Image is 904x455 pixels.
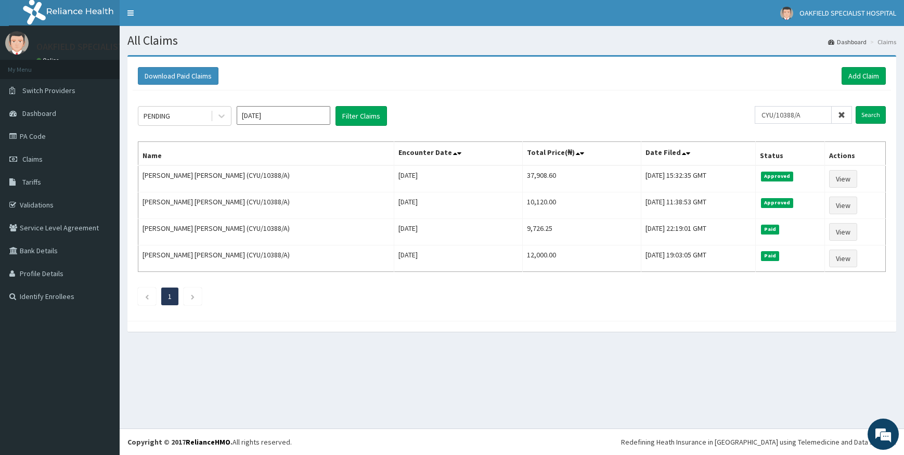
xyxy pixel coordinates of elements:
footer: All rights reserved. [120,428,904,455]
span: Paid [761,251,780,261]
th: Encounter Date [394,142,522,166]
p: OAKFIELD SPECIALIST HOSPITAL [36,42,166,51]
a: Dashboard [828,37,867,46]
span: Dashboard [22,109,56,118]
span: Switch Providers [22,86,75,95]
td: [DATE] [394,245,522,272]
th: Status [755,142,825,166]
th: Date Filed [641,142,755,166]
li: Claims [868,37,896,46]
span: Approved [761,172,794,181]
a: RelianceHMO [186,437,230,447]
td: [DATE] [394,165,522,192]
td: 10,120.00 [522,192,641,219]
a: Online [36,57,61,64]
h1: All Claims [127,34,896,47]
button: Filter Claims [335,106,387,126]
div: Redefining Heath Insurance in [GEOGRAPHIC_DATA] using Telemedicine and Data Science! [621,437,896,447]
div: PENDING [144,111,170,121]
td: [PERSON_NAME] [PERSON_NAME] (CYU/10388/A) [138,245,394,272]
a: View [829,250,857,267]
td: [PERSON_NAME] [PERSON_NAME] (CYU/10388/A) [138,165,394,192]
td: [PERSON_NAME] [PERSON_NAME] (CYU/10388/A) [138,219,394,245]
a: View [829,170,857,188]
a: View [829,223,857,241]
span: Tariffs [22,177,41,187]
a: Page 1 is your current page [168,292,172,301]
input: Search by HMO ID [755,106,832,124]
td: [DATE] [394,219,522,245]
a: Add Claim [842,67,886,85]
td: 9,726.25 [522,219,641,245]
th: Total Price(₦) [522,142,641,166]
span: Approved [761,198,794,207]
span: Paid [761,225,780,234]
td: 12,000.00 [522,245,641,272]
td: [DATE] [394,192,522,219]
a: Next page [190,292,195,301]
input: Search [856,106,886,124]
input: Select Month and Year [237,106,330,125]
th: Actions [825,142,886,166]
a: Previous page [145,292,149,301]
a: View [829,197,857,214]
td: 37,908.60 [522,165,641,192]
td: [DATE] 19:03:05 GMT [641,245,755,272]
td: [DATE] 11:38:53 GMT [641,192,755,219]
td: [DATE] 15:32:35 GMT [641,165,755,192]
td: [DATE] 22:19:01 GMT [641,219,755,245]
th: Name [138,142,394,166]
span: Claims [22,154,43,164]
strong: Copyright © 2017 . [127,437,233,447]
img: User Image [5,31,29,55]
span: OAKFIELD SPECIALIST HOSPITAL [799,8,896,18]
img: User Image [780,7,793,20]
button: Download Paid Claims [138,67,218,85]
td: [PERSON_NAME] [PERSON_NAME] (CYU/10388/A) [138,192,394,219]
